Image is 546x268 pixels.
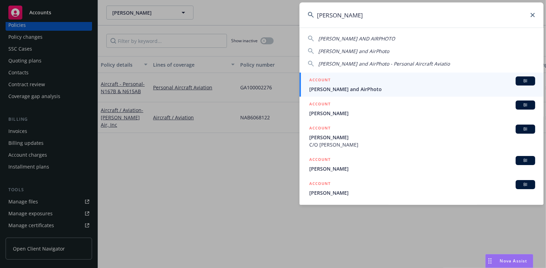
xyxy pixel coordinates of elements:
[518,181,532,188] span: BI
[318,35,395,42] span: [PERSON_NAME] AND AIRPHOTO
[518,78,532,84] span: BI
[309,165,535,172] span: [PERSON_NAME]
[500,258,528,264] span: Nova Assist
[309,204,325,211] h5: POLICY
[309,125,331,133] h5: ACCOUNT
[309,85,535,93] span: [PERSON_NAME] and AirPhoto
[318,48,389,54] span: [PERSON_NAME] and AirPhoto
[518,157,532,164] span: BI
[518,126,532,132] span: BI
[299,121,544,152] a: ACCOUNTBI[PERSON_NAME]C/O [PERSON_NAME]
[299,73,544,97] a: ACCOUNTBI[PERSON_NAME] and AirPhoto
[299,176,544,200] a: ACCOUNTBI[PERSON_NAME]
[299,97,544,121] a: ACCOUNTBI[PERSON_NAME]
[485,254,533,268] button: Nova Assist
[518,102,532,108] span: BI
[309,189,535,196] span: [PERSON_NAME]
[299,2,544,28] input: Search...
[309,134,535,141] span: [PERSON_NAME]
[309,156,331,164] h5: ACCOUNT
[309,100,331,109] h5: ACCOUNT
[299,152,544,176] a: ACCOUNTBI[PERSON_NAME]
[309,110,535,117] span: [PERSON_NAME]
[309,180,331,188] h5: ACCOUNT
[309,76,331,85] h5: ACCOUNT
[318,60,450,67] span: [PERSON_NAME] and AirPhoto - Personal Aircraft Aviatio
[309,141,535,148] span: C/O [PERSON_NAME]
[486,254,494,268] div: Drag to move
[299,200,544,230] a: POLICY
